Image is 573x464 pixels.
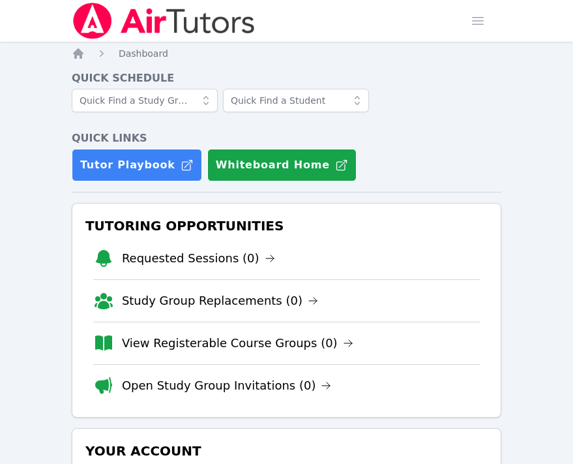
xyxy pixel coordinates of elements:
input: Quick Find a Student [223,89,369,112]
a: Dashboard [119,47,168,60]
h4: Quick Links [72,131,501,146]
button: Whiteboard Home [207,149,357,181]
a: Open Study Group Invitations (0) [122,377,332,395]
nav: Breadcrumb [72,47,501,60]
h4: Quick Schedule [72,70,501,86]
h3: Tutoring Opportunities [83,214,490,238]
a: View Registerable Course Groups (0) [122,334,353,352]
a: Requested Sessions (0) [122,249,275,268]
img: Air Tutors [72,3,256,39]
a: Tutor Playbook [72,149,202,181]
span: Dashboard [119,48,168,59]
a: Study Group Replacements (0) [122,292,318,310]
input: Quick Find a Study Group [72,89,218,112]
h3: Your Account [83,439,490,463]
